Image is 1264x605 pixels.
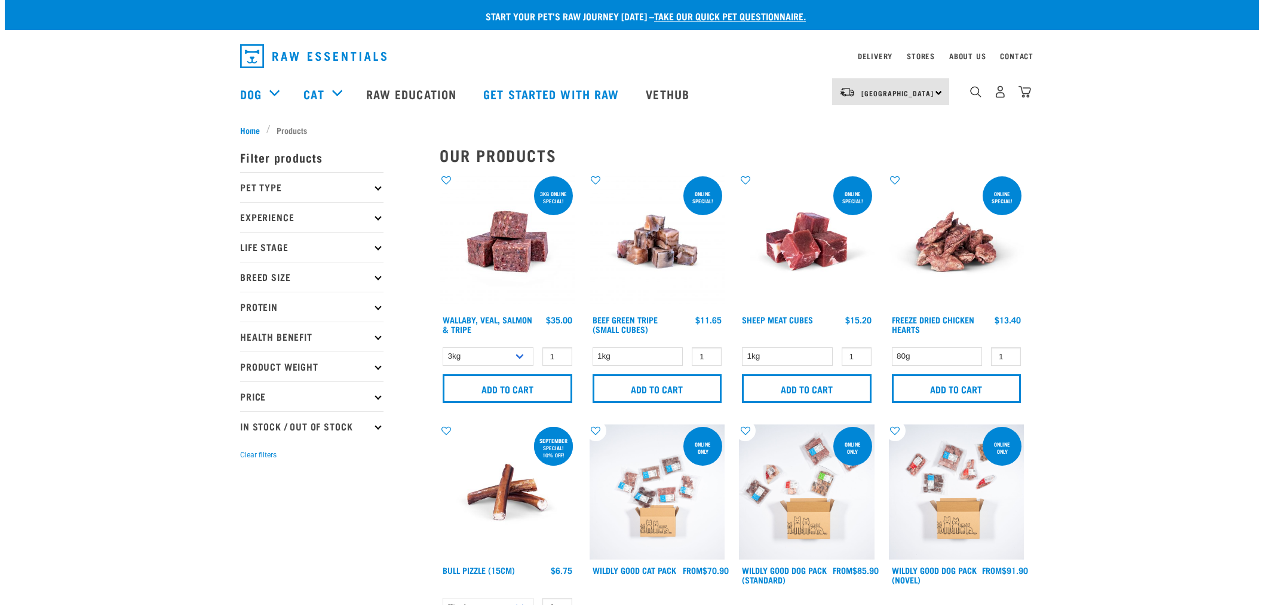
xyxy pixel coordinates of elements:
nav: breadcrumbs [240,124,1024,136]
img: FD Chicken Hearts [889,174,1024,310]
div: $6.75 [551,566,572,575]
p: In Stock / Out Of Stock [240,411,384,441]
div: ONLINE ONLY [683,435,722,460]
div: ONLINE SPECIAL! [833,185,872,210]
div: $70.90 [683,566,729,575]
input: 1 [692,347,722,366]
p: Life Stage [240,232,384,262]
div: $13.40 [995,315,1021,325]
input: 1 [991,347,1021,366]
input: 1 [542,347,572,366]
a: Sheep Meat Cubes [742,317,813,322]
div: Online Only [833,435,872,460]
div: $11.65 [695,315,722,325]
p: Protein [240,292,384,322]
a: About Us [949,54,986,58]
img: Beef Tripe Bites 1634 [590,174,725,310]
div: ONLINE SPECIAL! [983,185,1021,210]
input: Add to cart [593,374,722,403]
a: Raw Education [354,70,471,118]
span: [GEOGRAPHIC_DATA] [861,91,934,95]
span: FROM [683,568,702,572]
p: Breed Size [240,262,384,292]
img: home-icon@2x.png [1018,85,1031,98]
p: Experience [240,202,384,232]
a: Dog [240,85,262,103]
a: Wallaby, Veal, Salmon & Tripe [443,317,532,331]
a: take our quick pet questionnaire. [654,13,806,19]
nav: dropdown navigation [231,39,1033,73]
a: Stores [907,54,935,58]
a: Home [240,124,266,136]
a: Vethub [634,70,704,118]
a: Wildly Good Cat Pack [593,568,676,572]
p: Price [240,381,384,411]
p: Health Benefit [240,322,384,352]
a: Beef Green Tripe (Small Cubes) [593,317,658,331]
div: $35.00 [546,315,572,325]
div: 3kg online special! [534,185,573,210]
span: FROM [833,568,852,572]
div: ONLINE SPECIAL! [683,185,722,210]
a: Delivery [858,54,892,58]
input: Add to cart [742,374,872,403]
img: Sheep Meat [739,174,875,310]
p: Filter products [240,142,384,172]
a: Cat [303,85,324,103]
a: Wildly Good Dog Pack (Novel) [892,568,977,582]
a: Wildly Good Dog Pack (Standard) [742,568,827,582]
img: Bull Pizzle [440,424,575,560]
img: Dog 0 2sec [739,424,875,560]
input: 1 [842,347,872,366]
nav: dropdown navigation [5,70,1259,118]
img: home-icon-1@2x.png [970,86,981,97]
h2: Our Products [440,146,1024,164]
div: $85.90 [833,566,879,575]
img: van-moving.png [839,87,855,97]
img: Cat 0 2sec [590,424,725,560]
img: Wallaby Veal Salmon Tripe 1642 [440,174,575,310]
button: Clear filters [240,450,277,460]
div: $15.20 [845,315,872,325]
p: Pet Type [240,172,384,202]
div: September special! 10% off! [534,432,573,464]
a: Freeze Dried Chicken Hearts [892,317,974,331]
input: Add to cart [892,374,1021,403]
img: user.png [994,85,1007,98]
p: Product Weight [240,352,384,381]
span: FROM [982,568,1002,572]
div: Online Only [983,435,1021,460]
div: $91.90 [982,566,1028,575]
span: Home [240,124,260,136]
a: Get started with Raw [471,70,634,118]
input: Add to cart [443,374,572,403]
a: Bull Pizzle (15cm) [443,568,515,572]
a: Contact [1000,54,1033,58]
img: Dog Novel 0 2sec [889,424,1024,560]
img: Raw Essentials Logo [240,44,386,68]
